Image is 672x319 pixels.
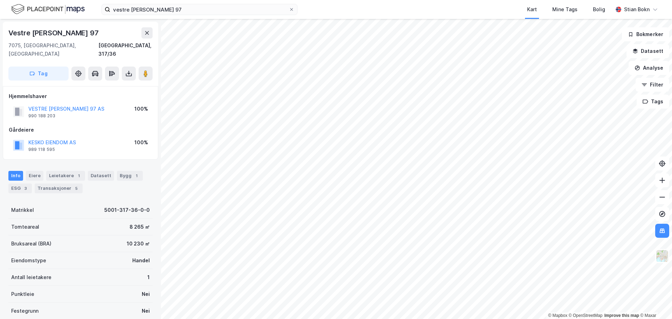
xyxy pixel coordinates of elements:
button: Analyse [629,61,669,75]
a: Mapbox [548,313,567,318]
div: 100% [134,138,148,147]
div: 1 [147,273,150,282]
div: 1 [75,172,82,179]
div: 7075, [GEOGRAPHIC_DATA], [GEOGRAPHIC_DATA] [8,41,98,58]
div: Matrikkel [11,206,34,214]
button: Tag [8,67,69,81]
img: logo.f888ab2527a4732fd821a326f86c7f29.svg [11,3,85,15]
div: Eiere [26,171,43,181]
div: Handel [132,256,150,265]
div: 5 [73,185,80,192]
a: OpenStreetMap [569,313,603,318]
div: 8 265 ㎡ [129,223,150,231]
div: Transaksjoner [35,183,83,193]
div: ESG [8,183,32,193]
div: Bruksareal (BRA) [11,240,51,248]
button: Tags [637,95,669,109]
div: Kart [527,5,537,14]
div: Festegrunn [11,307,38,315]
a: Improve this map [604,313,639,318]
div: Hjemmelshaver [9,92,152,100]
div: Kontrollprogram for chat [637,285,672,319]
div: 10 230 ㎡ [127,240,150,248]
div: Info [8,171,23,181]
div: Mine Tags [552,5,577,14]
div: Bolig [593,5,605,14]
div: Stian Bokn [624,5,650,14]
img: Z [656,249,669,263]
div: 5001-317-36-0-0 [104,206,150,214]
div: Tomteareal [11,223,39,231]
div: Leietakere [46,171,85,181]
div: Gårdeiere [9,126,152,134]
div: Antall leietakere [11,273,51,282]
div: Punktleie [11,290,34,298]
div: Nei [142,307,150,315]
input: Søk på adresse, matrikkel, gårdeiere, leietakere eller personer [110,4,289,15]
div: Vestre [PERSON_NAME] 97 [8,27,100,39]
div: 3 [22,185,29,192]
div: [GEOGRAPHIC_DATA], 317/36 [98,41,153,58]
button: Bokmerker [622,27,669,41]
div: Nei [142,290,150,298]
iframe: Chat Widget [637,285,672,319]
div: 989 118 595 [28,147,55,152]
div: 1 [133,172,140,179]
button: Datasett [626,44,669,58]
div: Bygg [117,171,143,181]
button: Filter [636,78,669,92]
div: 990 188 203 [28,113,55,119]
div: Eiendomstype [11,256,46,265]
div: Datasett [88,171,114,181]
div: 100% [134,105,148,113]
